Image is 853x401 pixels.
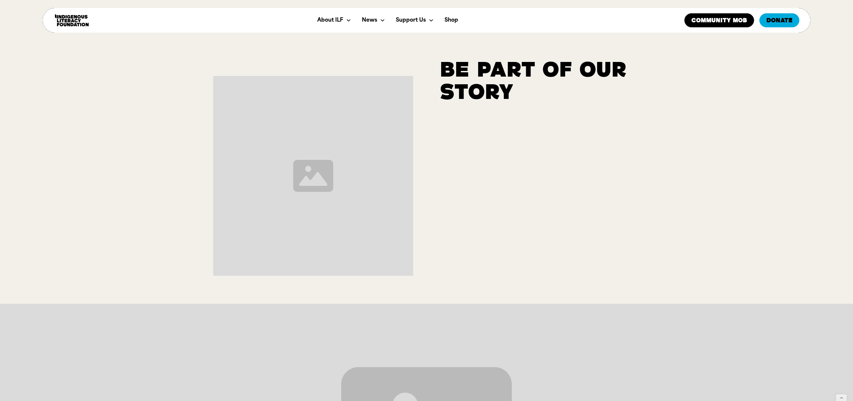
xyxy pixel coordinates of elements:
div: News [362,16,377,24]
a: Community Mob [684,13,754,27]
h1: Be part of our story [440,59,640,103]
div: About ILF [312,8,357,32]
div: About ILF [317,16,343,24]
div: Support Us [396,16,426,24]
div: Support Us [391,8,439,32]
a: Shop [439,14,463,27]
iframe: Embedded donation form [440,114,640,290]
div: News [357,8,391,32]
a: Donate [759,13,799,27]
